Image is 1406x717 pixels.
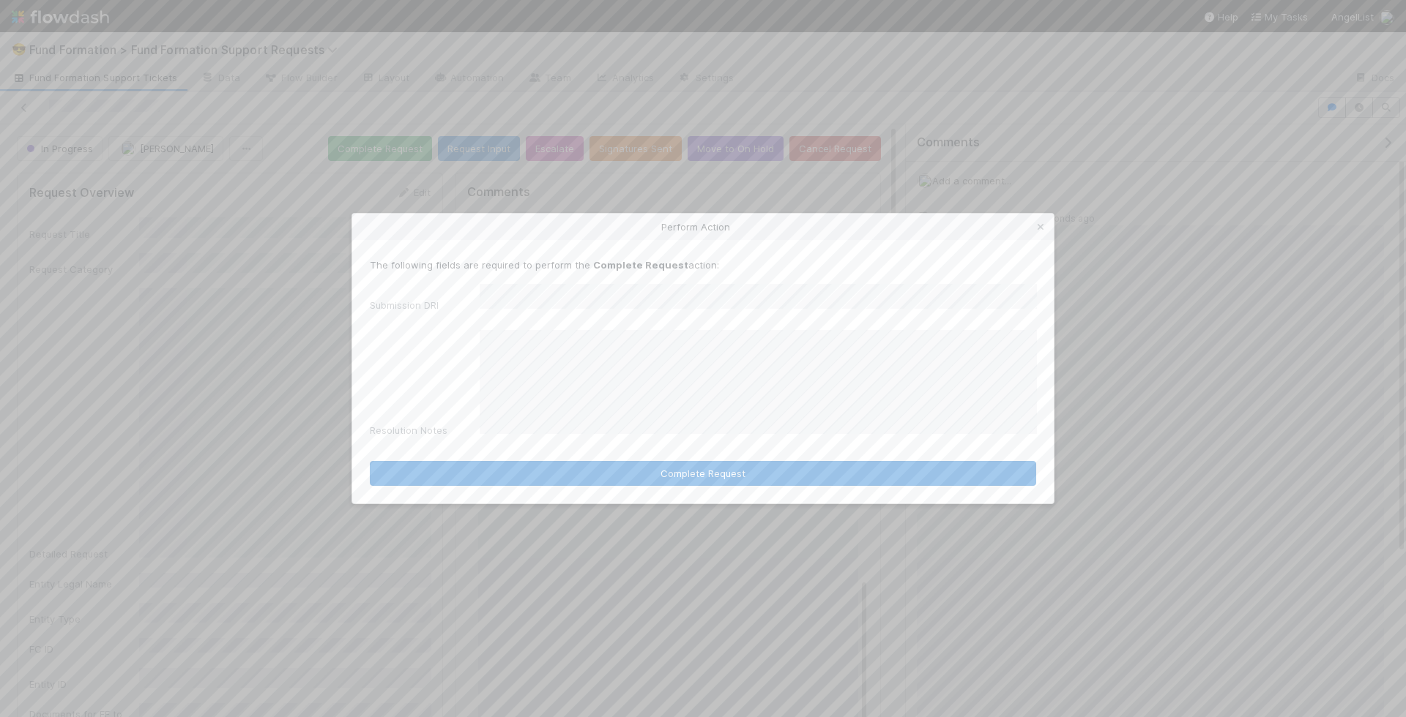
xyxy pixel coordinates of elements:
[370,298,439,312] label: Submission DRI
[370,258,1036,272] p: The following fields are required to perform the action:
[593,259,688,271] strong: Complete Request
[370,423,447,438] label: Resolution Notes
[370,461,1036,486] button: Complete Request
[352,214,1054,240] div: Perform Action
